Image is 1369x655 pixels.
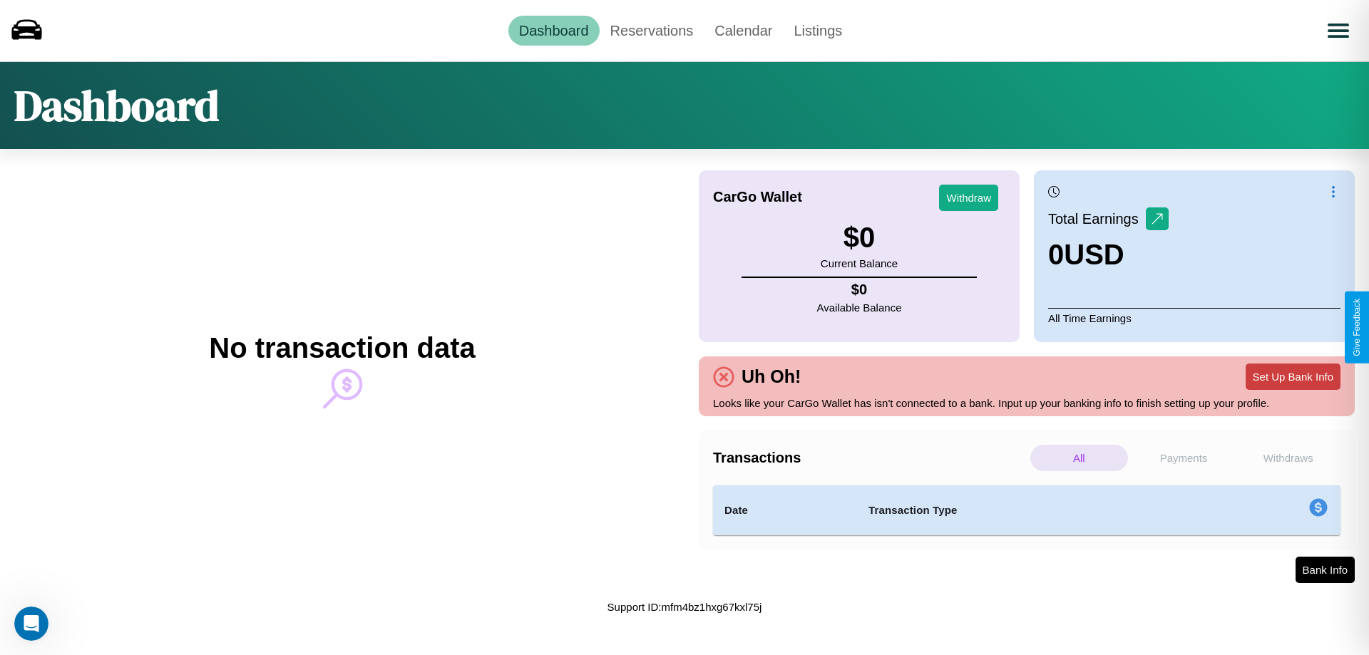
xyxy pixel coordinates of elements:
[209,332,475,364] h2: No transaction data
[783,16,853,46] a: Listings
[713,393,1340,413] p: Looks like your CarGo Wallet has isn't connected to a bank. Input up your banking info to finish ...
[734,366,808,387] h4: Uh Oh!
[1318,11,1358,51] button: Open menu
[600,16,704,46] a: Reservations
[1030,445,1128,471] p: All
[1296,557,1355,583] button: Bank Info
[1239,445,1337,471] p: Withdraws
[508,16,600,46] a: Dashboard
[1048,308,1340,328] p: All Time Earnings
[821,222,898,254] h3: $ 0
[1048,206,1146,232] p: Total Earnings
[704,16,783,46] a: Calendar
[817,298,902,317] p: Available Balance
[1246,363,1340,390] button: Set Up Bank Info
[724,502,846,519] h4: Date
[713,189,802,205] h4: CarGo Wallet
[1048,239,1169,271] h3: 0 USD
[868,502,1192,519] h4: Transaction Type
[713,450,1027,466] h4: Transactions
[14,76,219,135] h1: Dashboard
[821,254,898,273] p: Current Balance
[817,282,902,298] h4: $ 0
[607,597,762,617] p: Support ID: mfm4bz1hxg67kxl75j
[1135,445,1233,471] p: Payments
[713,485,1340,535] table: simple table
[1352,299,1362,356] div: Give Feedback
[939,185,998,211] button: Withdraw
[14,607,48,641] iframe: Intercom live chat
